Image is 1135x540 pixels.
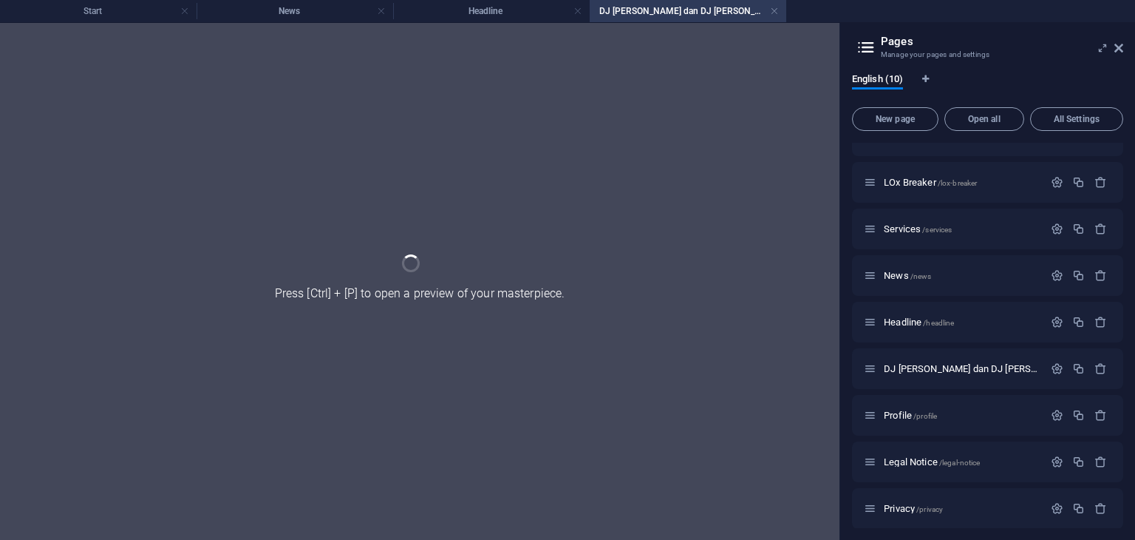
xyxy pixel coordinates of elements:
h4: DJ [PERSON_NAME] dan DJ [PERSON_NAME] [590,3,786,19]
div: Settings [1051,502,1063,515]
div: Remove [1094,456,1107,468]
div: Duplicate [1072,362,1085,375]
span: Click to open page [884,456,980,468]
div: Remove [1094,316,1107,328]
div: Settings [1051,409,1063,422]
span: Click to open page [884,223,952,234]
span: /privacy [916,505,943,513]
div: Duplicate [1072,456,1085,468]
div: Settings [1051,176,1063,189]
div: LOx Breaker/lox-breaker [879,178,1043,187]
button: New page [852,107,938,131]
span: /headline [923,319,954,327]
span: Click to open page [884,177,977,188]
span: All Settings [1037,115,1117,124]
button: All Settings [1030,107,1123,131]
div: Duplicate [1072,502,1085,515]
span: /services [922,226,952,234]
span: Click to open page [884,503,943,514]
span: New page [859,115,932,124]
span: /profile [913,412,937,420]
div: Settings [1051,269,1063,282]
span: /news [910,272,932,280]
div: Settings [1051,316,1063,328]
h3: Manage your pages and settings [881,48,1094,61]
span: English (10) [852,70,903,91]
h4: News [197,3,393,19]
div: Privacy/privacy [879,504,1043,513]
span: Open all [951,115,1018,124]
h4: Headline [393,3,590,19]
span: Click to open page [884,270,931,281]
div: Remove [1094,176,1107,189]
div: Settings [1051,223,1063,235]
div: Duplicate [1072,223,1085,235]
h2: Pages [881,35,1123,48]
span: Click to open page [884,410,937,421]
div: News/news [879,271,1043,280]
div: Headline/headline [879,317,1043,327]
span: Click to open page [884,317,954,328]
div: Duplicate [1072,316,1085,328]
div: Duplicate [1072,176,1085,189]
div: Duplicate [1072,269,1085,282]
div: Settings [1051,456,1063,468]
div: Remove [1094,362,1107,375]
div: Profile/profile [879,411,1043,420]
span: /legal-notice [939,459,981,467]
div: Duplicate [1072,409,1085,422]
div: Language Tabs [852,73,1123,101]
div: Services/services [879,224,1043,234]
div: Remove [1094,502,1107,515]
button: Open all [944,107,1024,131]
div: DJ [PERSON_NAME] dan DJ [PERSON_NAME] [879,364,1043,374]
div: Remove [1094,223,1107,235]
span: /lox-breaker [938,179,978,187]
div: Remove [1094,409,1107,422]
div: Settings [1051,362,1063,375]
div: Remove [1094,269,1107,282]
div: Legal Notice/legal-notice [879,457,1043,467]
